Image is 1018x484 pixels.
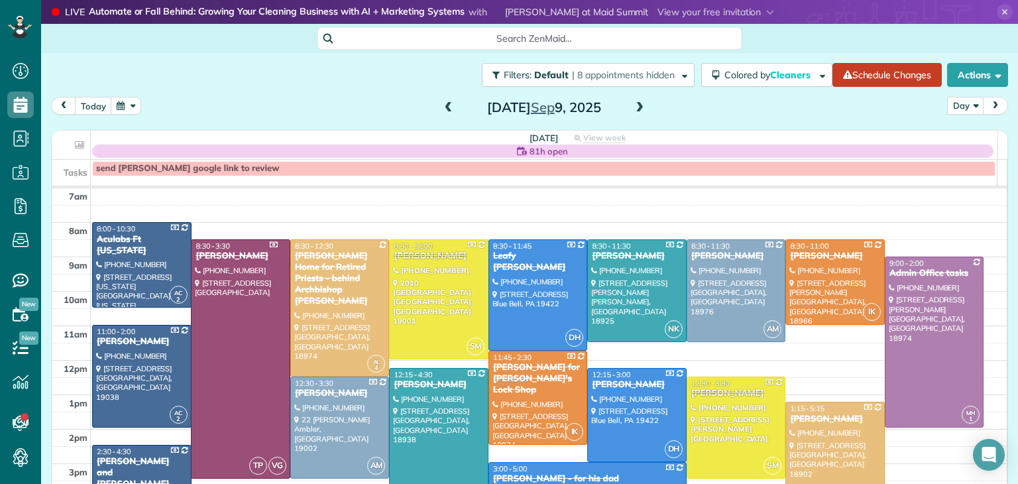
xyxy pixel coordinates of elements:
[368,362,384,375] small: 4
[394,241,432,251] span: 8:30 - 12:00
[591,379,683,391] div: [PERSON_NAME]
[789,251,881,262] div: [PERSON_NAME]
[531,99,555,115] span: Sep
[889,268,980,279] div: Admin Office tasks
[763,457,781,475] span: SM
[763,320,781,338] span: AM
[19,298,38,311] span: New
[64,363,87,374] span: 12pm
[889,259,924,268] span: 9:00 - 2:00
[51,97,76,115] button: prev
[393,379,484,391] div: [PERSON_NAME]
[983,97,1008,115] button: next
[97,224,135,233] span: 8:00 - 10:30
[461,100,627,115] h2: [DATE] 9, 2025
[790,404,824,413] span: 1:15 - 5:15
[96,336,188,347] div: [PERSON_NAME]
[770,69,813,81] span: Cleaners
[64,329,87,339] span: 11am
[492,251,584,273] div: Leafy [PERSON_NAME]
[89,5,465,19] strong: Automate or Fall Behind: Growing Your Cleaning Business with AI + Marketing Systems
[69,398,87,408] span: 1pm
[947,97,984,115] button: Day
[790,241,828,251] span: 8:30 - 11:00
[565,329,583,347] span: DH
[69,432,87,443] span: 2pm
[294,388,386,399] div: [PERSON_NAME]
[962,413,979,426] small: 1
[592,241,630,251] span: 8:30 - 11:30
[832,63,942,87] a: Schedule Changes
[69,260,87,271] span: 9am
[294,251,386,306] div: [PERSON_NAME] Home for Retired Priests - behind Archbishop [PERSON_NAME]
[966,409,976,416] span: MH
[469,6,487,18] span: with
[665,440,683,458] span: DH
[947,63,1008,87] button: Actions
[592,370,630,379] span: 12:15 - 3:00
[367,457,385,475] span: AM
[249,457,267,475] span: TP
[691,241,730,251] span: 8:30 - 11:30
[863,303,881,321] span: IK
[69,191,87,202] span: 7am
[97,327,135,336] span: 11:00 - 2:00
[724,69,815,81] span: Colored by
[691,251,782,262] div: [PERSON_NAME]
[591,251,683,262] div: [PERSON_NAME]
[504,69,532,81] span: Filters:
[195,251,286,262] div: [PERSON_NAME]
[96,163,280,174] span: send [PERSON_NAME] google link to review
[565,423,583,441] span: IK
[572,69,675,81] span: | 8 appointments hidden
[19,332,38,345] span: New
[691,388,782,399] div: [PERSON_NAME]
[489,7,500,17] img: dan-young.jpg
[475,63,695,87] a: Filters: Default | 8 appointments hidden
[583,133,626,143] span: View week
[789,414,881,425] div: [PERSON_NAME]
[75,97,112,115] button: today
[482,63,695,87] button: Filters: Default | 8 appointments hidden
[295,379,333,388] span: 12:30 - 3:30
[530,133,558,143] span: [DATE]
[69,225,87,236] span: 8am
[701,63,832,87] button: Colored byCleaners
[373,358,380,365] span: AL
[393,251,484,262] div: [PERSON_NAME]
[973,439,1005,471] div: Open Intercom Messenger
[170,294,187,306] small: 2
[64,294,87,305] span: 10am
[268,457,286,475] span: VG
[96,234,188,257] div: Aculabs Ft [US_STATE]
[665,320,683,338] span: NK
[492,362,584,396] div: [PERSON_NAME] for [PERSON_NAME]'s Lock Shop
[493,353,532,362] span: 11:45 - 2:30
[534,69,569,81] span: Default
[69,467,87,477] span: 3pm
[97,447,131,456] span: 2:30 - 4:30
[530,145,568,158] span: 81h open
[295,241,333,251] span: 8:30 - 12:30
[174,409,182,416] span: AC
[394,370,432,379] span: 12:15 - 4:30
[493,464,528,473] span: 3:00 - 5:00
[493,241,532,251] span: 8:30 - 11:45
[170,413,187,426] small: 2
[691,379,730,388] span: 12:30 - 3:30
[174,289,182,296] span: AC
[505,6,648,18] span: [PERSON_NAME] at Maid Summit
[467,337,484,355] span: SM
[196,241,230,251] span: 8:30 - 3:30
